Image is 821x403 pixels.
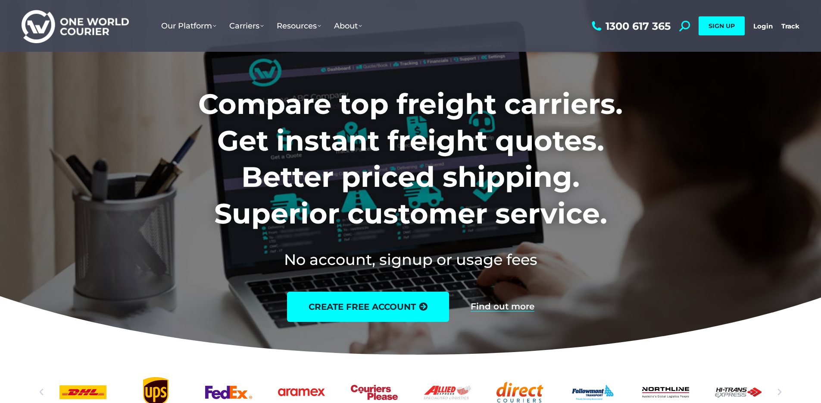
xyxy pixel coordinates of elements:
[590,21,671,31] a: 1300 617 365
[277,21,321,31] span: Resources
[781,22,799,30] a: Track
[141,86,680,232] h1: Compare top freight carriers. Get instant freight quotes. Better priced shipping. Superior custom...
[229,21,264,31] span: Carriers
[334,21,362,31] span: About
[471,302,534,312] a: Find out more
[22,9,129,44] img: One World Courier
[161,21,216,31] span: Our Platform
[753,22,773,30] a: Login
[141,249,680,270] h2: No account, signup or usage fees
[328,13,368,39] a: About
[270,13,328,39] a: Resources
[699,16,745,35] a: SIGN UP
[223,13,270,39] a: Carriers
[287,292,449,322] a: create free account
[709,22,735,30] span: SIGN UP
[155,13,223,39] a: Our Platform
